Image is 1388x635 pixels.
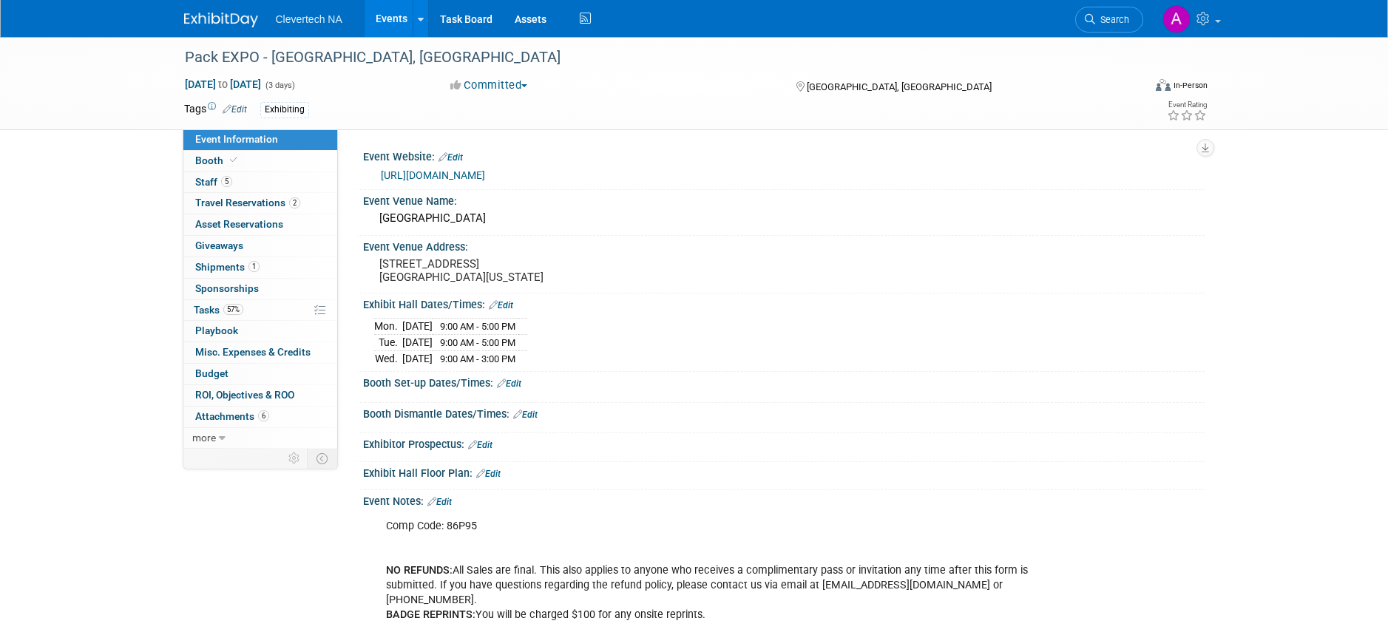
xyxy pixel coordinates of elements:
[276,13,342,25] span: Clevertech NA
[221,176,232,187] span: 5
[183,151,337,172] a: Booth
[402,319,433,335] td: [DATE]
[183,407,337,427] a: Attachments6
[445,78,533,93] button: Committed
[183,129,337,150] a: Event Information
[195,367,228,379] span: Budget
[195,389,294,401] span: ROI, Objectives & ROO
[363,236,1205,254] div: Event Venue Address:
[381,169,485,181] a: [URL][DOMAIN_NAME]
[363,462,1205,481] div: Exhibit Hall Floor Plan:
[258,410,269,421] span: 6
[195,325,238,336] span: Playbook
[440,321,515,332] span: 9:00 AM - 5:00 PM
[1095,14,1129,25] span: Search
[264,81,295,90] span: (3 days)
[363,146,1205,165] div: Event Website:
[192,432,216,444] span: more
[1173,80,1208,91] div: In-Person
[489,300,513,310] a: Edit
[183,385,337,406] a: ROI, Objectives & ROO
[376,512,1042,631] div: Comp Code: 86P95 All Sales are final. This also applies to anyone who receives a complimentary pa...
[180,44,1121,71] div: Pack EXPO - [GEOGRAPHIC_DATA], [GEOGRAPHIC_DATA]
[183,342,337,363] a: Misc. Expenses & Credits
[183,193,337,214] a: Travel Reservations2
[386,564,453,577] b: NO REFUNDS:
[374,207,1194,230] div: [GEOGRAPHIC_DATA]
[195,218,283,230] span: Asset Reservations
[402,350,433,366] td: [DATE]
[260,102,309,118] div: Exhibiting
[223,104,247,115] a: Edit
[440,353,515,364] span: 9:00 AM - 3:00 PM
[184,78,262,91] span: [DATE] [DATE]
[439,152,463,163] a: Edit
[363,372,1205,391] div: Booth Set-up Dates/Times:
[289,197,300,208] span: 2
[183,321,337,342] a: Playbook
[1167,101,1207,109] div: Event Rating
[195,240,243,251] span: Giveaways
[1156,79,1171,91] img: Format-Inperson.png
[386,608,475,621] b: BADGE REPRINTS:
[195,346,311,358] span: Misc. Expenses & Credits
[195,197,300,208] span: Travel Reservations
[807,81,992,92] span: [GEOGRAPHIC_DATA], [GEOGRAPHIC_DATA]
[1162,5,1191,33] img: Adnelys Hernandez
[183,236,337,257] a: Giveaways
[216,78,230,90] span: to
[374,319,402,335] td: Mon.
[183,257,337,278] a: Shipments1
[184,101,247,118] td: Tags
[223,304,243,315] span: 57%
[513,410,538,420] a: Edit
[248,261,260,272] span: 1
[282,449,308,468] td: Personalize Event Tab Strip
[183,279,337,299] a: Sponsorships
[468,440,492,450] a: Edit
[476,469,501,479] a: Edit
[374,335,402,351] td: Tue.
[183,364,337,384] a: Budget
[230,156,237,164] i: Booth reservation complete
[363,293,1205,313] div: Exhibit Hall Dates/Times:
[195,176,232,188] span: Staff
[427,497,452,507] a: Edit
[183,214,337,235] a: Asset Reservations
[195,154,240,166] span: Booth
[363,490,1205,509] div: Event Notes:
[402,335,433,351] td: [DATE]
[195,261,260,273] span: Shipments
[1056,77,1208,99] div: Event Format
[1075,7,1143,33] a: Search
[363,433,1205,452] div: Exhibitor Prospectus:
[363,403,1205,422] div: Booth Dismantle Dates/Times:
[195,282,259,294] span: Sponsorships
[374,350,402,366] td: Wed.
[194,304,243,316] span: Tasks
[307,449,337,468] td: Toggle Event Tabs
[183,172,337,193] a: Staff5
[497,378,521,389] a: Edit
[195,133,278,145] span: Event Information
[183,428,337,449] a: more
[379,257,697,284] pre: [STREET_ADDRESS] [GEOGRAPHIC_DATA][US_STATE]
[363,190,1205,208] div: Event Venue Name:
[184,13,258,27] img: ExhibitDay
[183,300,337,321] a: Tasks57%
[440,337,515,348] span: 9:00 AM - 5:00 PM
[195,410,269,422] span: Attachments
